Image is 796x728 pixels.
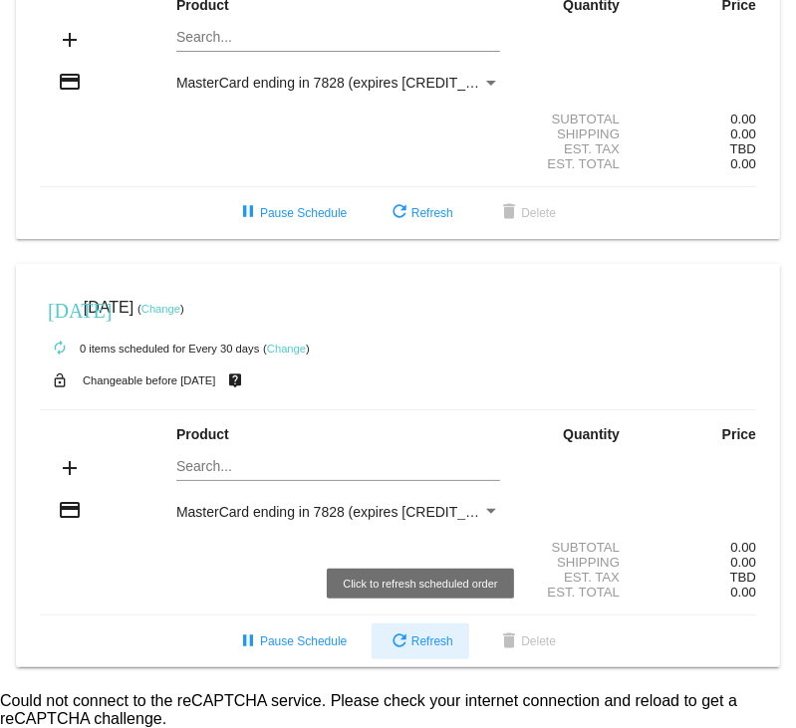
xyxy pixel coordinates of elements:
span: MasterCard ending in 7828 (expires [CREDIT_CARD_DATA]) [176,75,557,91]
input: Search... [176,459,500,475]
small: ( ) [263,343,310,355]
span: 0.00 [730,555,756,570]
span: Pause Schedule [236,206,347,220]
mat-icon: add [58,28,82,52]
span: Delete [497,206,556,220]
div: Shipping [517,126,637,141]
a: Change [141,303,180,315]
mat-icon: [DATE] [48,297,72,321]
span: TBD [730,570,756,585]
mat-select: Payment Method [176,504,500,520]
mat-icon: autorenew [48,337,72,361]
div: 0.00 [637,112,756,126]
strong: Quantity [563,426,620,442]
small: 0 items scheduled for Every 30 days [40,343,259,355]
mat-icon: pause [236,201,260,225]
button: Pause Schedule [220,195,363,231]
small: ( ) [137,303,184,315]
mat-icon: delete [497,630,521,654]
div: Subtotal [517,540,637,555]
mat-icon: add [58,456,82,480]
button: Refresh [372,195,469,231]
mat-icon: lock_open [48,367,72,393]
button: Pause Schedule [220,623,363,659]
span: Pause Schedule [236,634,347,648]
div: 0.00 [637,540,756,555]
div: Est. Tax [517,141,637,156]
mat-icon: refresh [388,630,411,654]
strong: Price [722,426,756,442]
small: Changeable before [DATE] [83,374,216,386]
mat-icon: credit_card [58,498,82,522]
div: Est. Tax [517,570,637,585]
div: Subtotal [517,112,637,126]
span: 0.00 [730,156,756,171]
strong: Product [176,426,229,442]
div: Est. Total [517,156,637,171]
input: Search... [176,30,500,46]
span: Refresh [388,634,453,648]
span: 0.00 [730,585,756,600]
mat-icon: refresh [388,201,411,225]
span: MasterCard ending in 7828 (expires [CREDIT_CARD_DATA]) [176,504,557,520]
mat-select: Payment Method [176,75,500,91]
span: Delete [497,634,556,648]
button: Delete [481,623,572,659]
a: Change [267,343,306,355]
button: Refresh [372,623,469,659]
div: Est. Total [517,585,637,600]
mat-icon: pause [236,630,260,654]
button: Delete [481,195,572,231]
mat-icon: credit_card [58,70,82,94]
span: 0.00 [730,126,756,141]
span: Refresh [388,206,453,220]
mat-icon: live_help [223,367,247,393]
div: Shipping [517,555,637,570]
span: TBD [730,141,756,156]
mat-icon: delete [497,201,521,225]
